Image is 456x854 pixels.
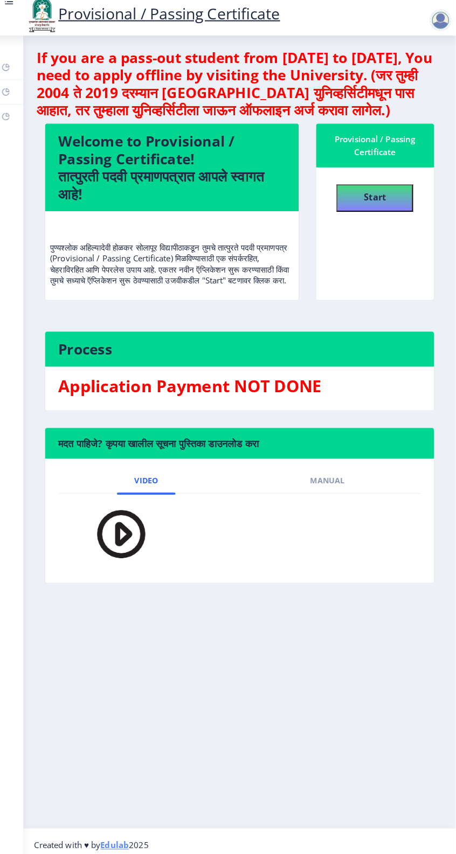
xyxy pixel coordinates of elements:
a: Edulab [106,832,134,843]
img: PLAY.png [82,501,157,563]
h3: Application Payment NOT DONE [65,376,422,397]
button: Start [338,188,414,214]
a: Video [122,466,180,492]
span: Created with ♥ by 2025 [41,832,154,843]
span: Manual [313,475,347,483]
a: Provisional / Passing Certificate [32,9,283,29]
h6: मदत पाहिजे? कृपया खालील सूचना पुस्तिका डाउनलोड करा [65,436,422,449]
p: पुण्यश्लोक अहिल्यादेवी होळकर सोलापूर विद्यापीठाकडून तुमचे तात्पुरते पदवी प्रमाणपत्र (Provisional ... [57,223,296,287]
img: logo [32,2,65,39]
h4: Welcome to Provisional / Passing Certificate! तात्पुरती पदवी प्रमाणपत्रात आपले स्वागत आहे! [65,136,288,205]
h4: If you are a pass-out student from [DATE] to [DATE], You need to apply offline by visiting the Un... [43,54,443,123]
div: Provisional / Passing Certificate [331,136,422,162]
span: Video [140,475,163,483]
a: Manual [295,466,364,492]
b: Start [365,194,387,206]
h4: Process [65,341,422,358]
